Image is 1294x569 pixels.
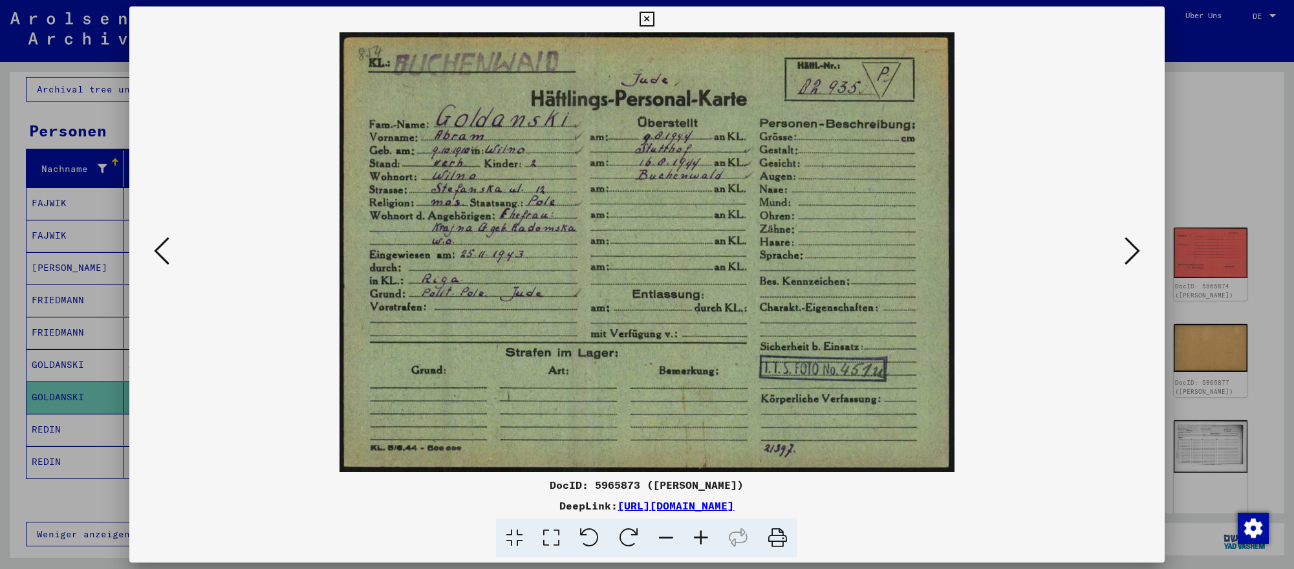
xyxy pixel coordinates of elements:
img: 001.jpg [173,32,1121,472]
div: DeepLink: [129,498,1165,513]
div: DocID: 5965873 ([PERSON_NAME]) [129,477,1165,493]
a: [URL][DOMAIN_NAME] [618,499,734,512]
div: Zustimmung ändern [1237,512,1268,543]
img: Zustimmung ändern [1238,513,1269,544]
